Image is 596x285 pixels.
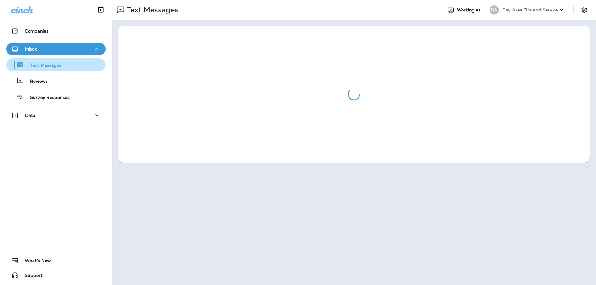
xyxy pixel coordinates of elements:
button: Data [6,109,106,122]
button: Settings [579,4,590,16]
button: Inbox [6,43,106,55]
button: Text Messages [6,58,106,71]
button: Reviews [6,74,106,87]
span: Support [19,273,43,280]
p: Inbox [25,47,37,51]
span: What's New [19,258,51,265]
button: Companies [6,25,106,37]
p: Text Messages [24,63,62,69]
span: Working as: [457,7,483,13]
p: Text Messages [124,5,178,15]
div: BA [490,5,499,15]
button: What's New [6,254,106,267]
p: Survey Responses [24,95,70,101]
button: Support [6,269,106,282]
p: Companies [25,29,48,33]
button: Survey Responses [6,91,106,104]
p: Bay Area Tire and Service [503,7,558,12]
button: Collapse Sidebar [92,4,110,16]
p: Data [25,113,36,118]
p: Reviews [24,79,48,85]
